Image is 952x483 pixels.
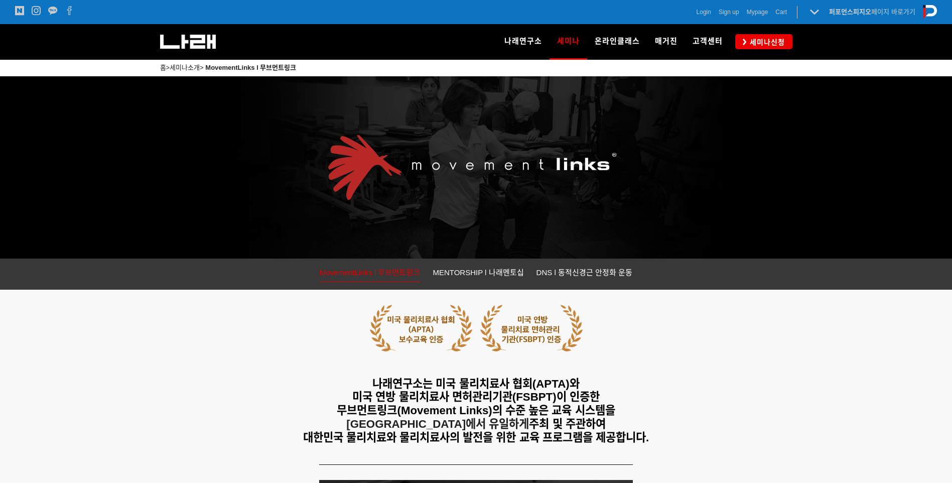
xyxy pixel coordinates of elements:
strong: 퍼포먼스피지오 [829,8,871,16]
span: DNS l 동적신경근 안정화 운동 [536,268,633,277]
a: 매거진 [647,24,685,59]
span: 나래연구소 [504,37,542,46]
span: 온라인클래스 [595,37,640,46]
span: 나래연구소는 미국 물리치료사 협회(APTA)와 [372,378,579,390]
a: 홈 [160,64,166,71]
p: > > [160,62,792,73]
span: 미국 연방 물리치료사 면허관리기관(FSBPT)이 인증한 [352,391,600,403]
span: 고객센터 [693,37,723,46]
span: 세미나 [557,33,580,49]
a: 세미나신청 [735,34,792,49]
a: MovementLinks l 무브먼트링크 [320,266,421,282]
strong: [GEOGRAPHIC_DATA]에서 유일하게 [346,418,529,430]
a: Sign up [719,7,739,17]
a: Login [697,7,711,17]
a: MovementLinks l 무브먼트링크 [205,64,296,71]
img: 5cb643d1b3402.png [370,305,583,351]
a: 고객센터 [685,24,730,59]
a: DNS l 동적신경근 안정화 운동 [536,266,633,282]
span: 대한민국 물리치료와 물리치료사의 발전을 위한 교육 프로그램을 제공합니다. [303,431,649,444]
a: Mypage [747,7,768,17]
span: 주최 및 주관하여 [529,418,605,430]
a: 퍼포먼스피지오페이지 바로가기 [829,8,915,16]
a: MENTORSHIP l 나래멘토십 [433,266,523,282]
a: 세미나소개 [170,64,200,71]
a: 나래연구소 [497,24,550,59]
a: 온라인클래스 [587,24,647,59]
span: MovementLinks l 무브먼트링크 [320,268,421,277]
span: 무브먼트링크(Movement Links)의 수준 높은 교육 시스템을 [337,404,615,417]
a: Cart [775,7,787,17]
span: 매거진 [655,37,677,46]
span: MENTORSHIP l 나래멘토십 [433,268,523,277]
a: 세미나 [550,24,587,59]
span: 세미나신청 [747,37,785,47]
